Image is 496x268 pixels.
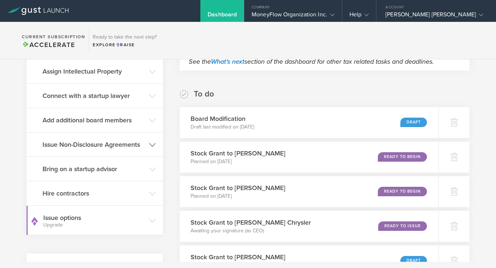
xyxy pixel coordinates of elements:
[191,158,285,165] p: Planned on [DATE]
[191,193,285,200] p: Planned on [DATE]
[191,252,285,262] h3: Stock Grant to [PERSON_NAME]
[43,67,145,76] h3: Assign Intellectual Property
[349,11,369,22] div: Help
[180,176,439,207] div: Stock Grant to [PERSON_NAME]Planned on [DATE]Ready to Begin
[93,35,157,40] h3: Ready to take the next step?
[400,256,427,265] div: Draft
[191,114,254,123] h3: Board Modification
[194,89,214,99] h2: To do
[43,140,145,149] h3: Issue Non-Disclosure Agreements
[180,107,439,138] div: Board ModificationDraft last modified on [DATE]Draft
[43,164,145,174] h3: Bring on a startup advisor
[43,189,145,198] h3: Hire contractors
[191,227,311,234] p: Awaiting your signature (as CEO)
[385,11,483,22] div: [PERSON_NAME] [PERSON_NAME]
[43,115,145,125] h3: Add additional board members
[93,42,157,48] div: Explore
[43,222,145,228] small: Upgrade
[116,42,135,47] span: Raise
[191,123,254,131] p: Draft last modified on [DATE]
[208,11,237,22] div: Dashboard
[43,213,145,228] h3: Issue options
[189,58,434,66] em: See the section of the dashboard for other tax related tasks and deadlines.
[400,118,427,127] div: Draft
[22,41,75,49] span: Accelerate
[22,35,85,39] h2: Current Subscription
[252,11,335,22] div: MoneyFlow Organization Inc.
[211,58,244,66] a: What's next
[378,152,427,162] div: Ready to Begin
[43,91,145,100] h3: Connect with a startup lawyer
[180,142,439,173] div: Stock Grant to [PERSON_NAME]Planned on [DATE]Ready to Begin
[191,218,311,227] h3: Stock Grant to [PERSON_NAME] Chrysler
[89,29,160,52] div: Ready to take the next step?ExploreRaise
[191,149,285,158] h3: Stock Grant to [PERSON_NAME]
[378,221,427,231] div: Ready to Issue
[378,187,427,196] div: Ready to Begin
[180,211,439,242] div: Stock Grant to [PERSON_NAME] ChryslerAwaiting your signature (as CEO)Ready to Issue
[191,183,285,193] h3: Stock Grant to [PERSON_NAME]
